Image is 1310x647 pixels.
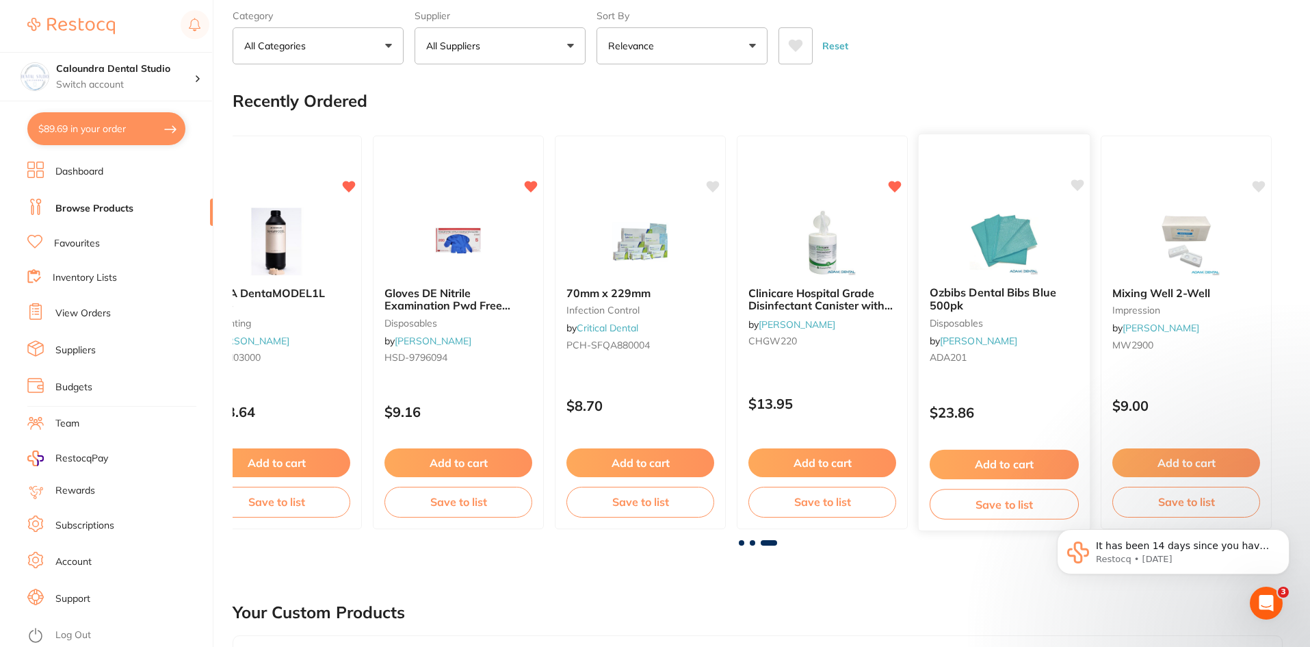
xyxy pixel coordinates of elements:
[213,335,289,347] a: [PERSON_NAME]
[566,287,714,299] b: 70mm x 229mm
[202,335,289,347] span: by
[930,352,1079,363] small: ADA201
[748,335,896,346] small: CHGW220
[959,206,1049,275] img: Ozbibs Dental Bibs Blue 500pk
[384,404,532,420] p: $9.16
[940,335,1017,347] a: [PERSON_NAME]
[384,318,532,329] small: disposables
[1112,287,1260,299] b: Mixing Well 2-Well
[415,10,586,22] label: Supplier
[1278,587,1289,598] span: 3
[54,237,100,251] a: Favourites
[233,10,404,22] label: Category
[748,396,896,411] p: $13.95
[597,27,768,64] button: Relevance
[232,207,321,276] img: ASIGA DentaMODEL1L Bottle
[748,318,835,331] span: by
[596,207,685,276] img: 70mm x 229mm
[930,405,1079,420] p: $23.86
[27,451,44,466] img: RestocqPay
[384,448,532,477] button: Add to cart
[55,381,92,394] a: Budgets
[1112,305,1260,316] small: impression
[55,307,111,320] a: View Orders
[426,39,486,53] p: All Suppliers
[1250,587,1283,620] iframe: Intercom live chat
[202,318,350,329] small: 3D Printing
[202,287,350,312] b: ASIGA DentaMODEL1L Bottle
[202,404,350,420] p: $163.64
[759,318,835,331] a: [PERSON_NAME]
[233,27,404,64] button: All Categories
[202,352,350,363] small: AG-PN03000
[1112,448,1260,477] button: Add to cart
[597,10,768,22] label: Sort By
[202,487,350,517] button: Save to list
[395,335,471,347] a: [PERSON_NAME]
[384,335,471,347] span: by
[55,555,92,569] a: Account
[930,335,1017,347] span: by
[1112,340,1260,351] small: MW2900
[233,603,405,622] h2: Your Custom Products
[930,317,1079,328] small: disposables
[384,287,532,312] b: Gloves DE Nitrile Examination Pwd Free Small Box 200
[55,344,96,357] a: Suppliers
[55,519,114,533] a: Subscriptions
[1112,487,1260,517] button: Save to list
[930,450,1079,479] button: Add to cart
[748,487,896,517] button: Save to list
[566,448,714,477] button: Add to cart
[930,286,1079,312] b: Ozbibs Dental Bibs Blue 500pk
[21,63,49,90] img: Caloundra Dental Studio
[748,448,896,477] button: Add to cart
[1123,322,1199,334] a: [PERSON_NAME]
[27,10,115,42] a: Restocq Logo
[384,352,532,363] small: HSD-9796094
[566,487,714,517] button: Save to list
[566,340,714,351] small: PCH-SFQA880004
[415,27,586,64] button: All Suppliers
[566,305,714,316] small: infection control
[27,18,115,34] img: Restocq Logo
[202,448,350,477] button: Add to cart
[1112,398,1260,414] p: $9.00
[56,78,194,92] p: Switch account
[384,487,532,517] button: Save to list
[55,484,95,498] a: Rewards
[778,207,867,276] img: Clinicare Hospital Grade Disinfectant Canister with 220
[1112,322,1199,334] span: by
[818,27,852,64] button: Reset
[1142,207,1231,276] img: Mixing Well 2-Well
[55,452,108,466] span: RestocqPay
[55,165,103,179] a: Dashboard
[608,39,659,53] p: Relevance
[577,322,638,334] a: Critical Dental
[27,451,108,466] a: RestocqPay
[244,39,311,53] p: All Categories
[566,398,714,414] p: $8.70
[55,202,133,216] a: Browse Products
[55,417,79,431] a: Team
[56,62,194,76] h4: Caloundra Dental Studio
[53,271,117,285] a: Inventory Lists
[930,489,1079,520] button: Save to list
[414,207,503,276] img: Gloves DE Nitrile Examination Pwd Free Small Box 200
[1036,500,1310,610] iframe: Intercom notifications message
[233,92,367,111] h2: Recently Ordered
[566,322,638,334] span: by
[27,625,209,647] button: Log Out
[27,112,185,145] button: $89.69 in your order
[748,287,896,312] b: Clinicare Hospital Grade Disinfectant Canister with 220
[55,629,91,642] a: Log Out
[55,592,90,606] a: Support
